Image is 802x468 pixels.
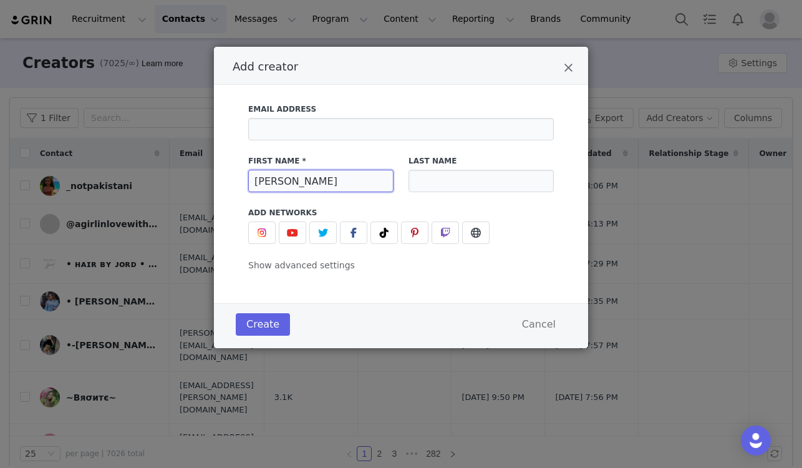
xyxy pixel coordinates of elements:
div: Add creator [214,47,588,348]
span: Show advanced settings [248,260,355,270]
button: Cancel [511,313,566,336]
button: Close [564,62,573,77]
button: Create [236,313,290,336]
label: First Name * [248,155,394,167]
span: Add creator [233,60,298,73]
label: Add Networks [248,207,554,218]
label: Last Name [408,155,554,167]
label: Email Address [248,104,554,115]
img: instagram.svg [257,228,267,238]
div: Open Intercom Messenger [741,426,771,456]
